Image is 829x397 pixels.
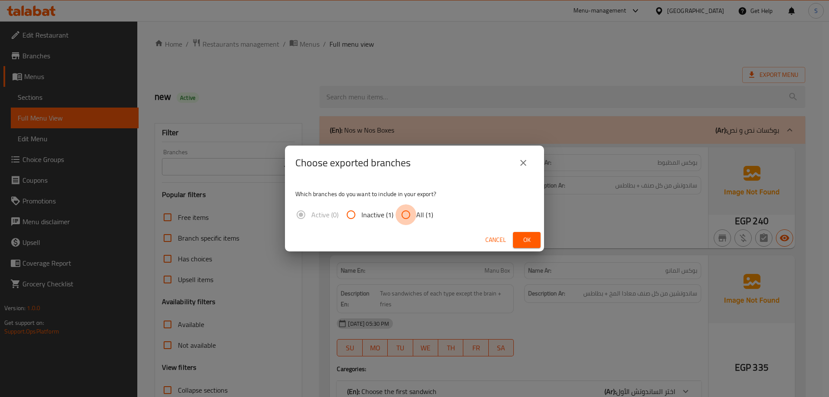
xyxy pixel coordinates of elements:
[295,156,411,170] h2: Choose exported branches
[513,152,534,173] button: close
[311,210,339,220] span: Active (0)
[361,210,393,220] span: Inactive (1)
[520,235,534,245] span: Ok
[485,235,506,245] span: Cancel
[416,210,433,220] span: All (1)
[482,232,509,248] button: Cancel
[295,190,534,198] p: Which branches do you want to include in your export?
[513,232,541,248] button: Ok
